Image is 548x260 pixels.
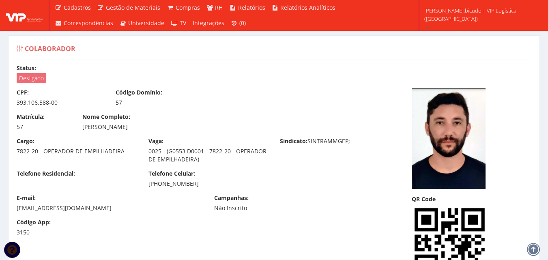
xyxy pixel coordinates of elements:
label: Sindicato: [280,137,307,145]
span: (0) [239,19,246,27]
label: Status: [17,64,36,72]
span: Relatórios [238,4,265,11]
div: [PHONE_NUMBER] [148,180,268,188]
div: 57 [17,123,70,131]
span: Correspondências [64,19,113,27]
label: Matrícula: [17,113,45,121]
a: (0) [228,15,249,31]
span: [PERSON_NAME].bicudo | VIP Logística ([GEOGRAPHIC_DATA]) [424,6,537,23]
span: Gestão de Materiais [106,4,160,11]
span: Relatórios Analíticos [280,4,335,11]
div: [PERSON_NAME] [82,123,334,131]
span: RH [215,4,223,11]
label: Telefone Residencial: [17,170,75,178]
div: 393.106.588-00 [17,99,103,107]
img: everton-cajamarcapturar-1682445276644813dcb69b5.PNG [412,88,486,189]
a: Integrações [189,15,228,31]
img: logo [6,9,43,21]
div: Não Inscrito [214,204,301,212]
label: CPF: [17,88,29,97]
label: Campanhas: [214,194,249,202]
span: Cadastros [64,4,91,11]
label: E-mail: [17,194,36,202]
div: 3150 [17,228,70,236]
div: 57 [116,99,202,107]
label: Código App: [17,218,51,226]
label: Código Domínio: [116,88,162,97]
span: Desligado [17,73,46,83]
label: Vaga: [148,137,163,145]
a: TV [168,15,189,31]
a: Universidade [116,15,168,31]
a: Correspondências [52,15,116,31]
div: SINTRAMMGEP; [274,137,406,147]
label: QR Code [412,195,436,203]
label: Telefone Celular: [148,170,195,178]
div: 7822-20 - OPERADOR DE EMPILHADEIRA [17,147,136,155]
span: Colaborador [25,44,75,53]
label: Cargo: [17,137,34,145]
label: Nome Completo: [82,113,130,121]
span: Compras [176,4,200,11]
span: Universidade [128,19,164,27]
span: TV [180,19,186,27]
span: Integrações [193,19,224,27]
div: [EMAIL_ADDRESS][DOMAIN_NAME] [17,204,202,212]
div: 0025 - (G0553 D0001 - 7822-20 - OPERADOR DE EMPILHADEIRA) [148,147,268,163]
